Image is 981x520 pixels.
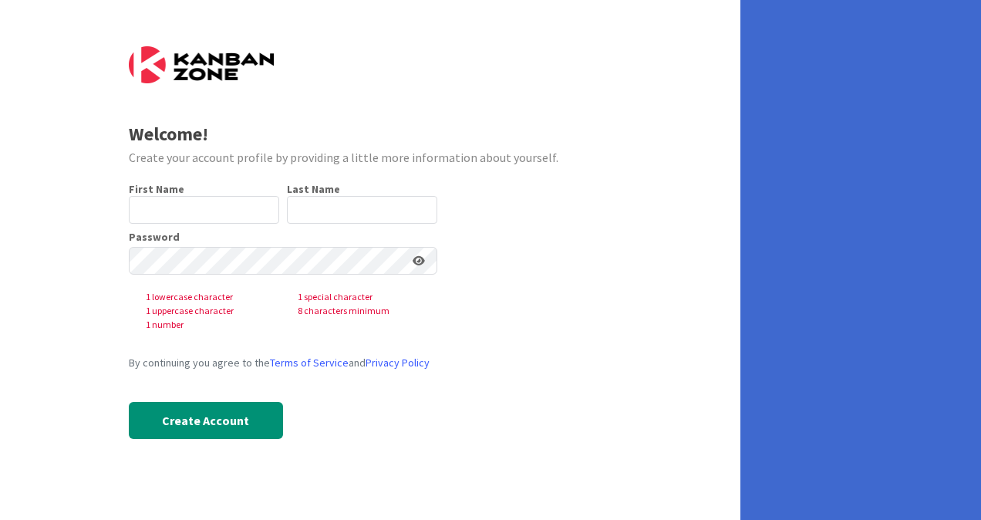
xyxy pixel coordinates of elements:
[133,304,285,318] span: 1 uppercase character
[287,182,340,196] label: Last Name
[129,355,437,371] div: By continuing you agree to the and
[129,402,283,439] button: Create Account
[129,182,184,196] label: First Name
[129,148,612,167] div: Create your account profile by providing a little more information about yourself.
[133,290,285,304] span: 1 lowercase character
[129,120,612,148] div: Welcome!
[366,356,430,370] a: Privacy Policy
[285,290,437,304] span: 1 special character
[129,46,274,83] img: Kanban Zone
[129,231,180,242] label: Password
[270,356,349,370] a: Terms of Service
[285,304,437,318] span: 8 characters minimum
[133,318,285,332] span: 1 number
